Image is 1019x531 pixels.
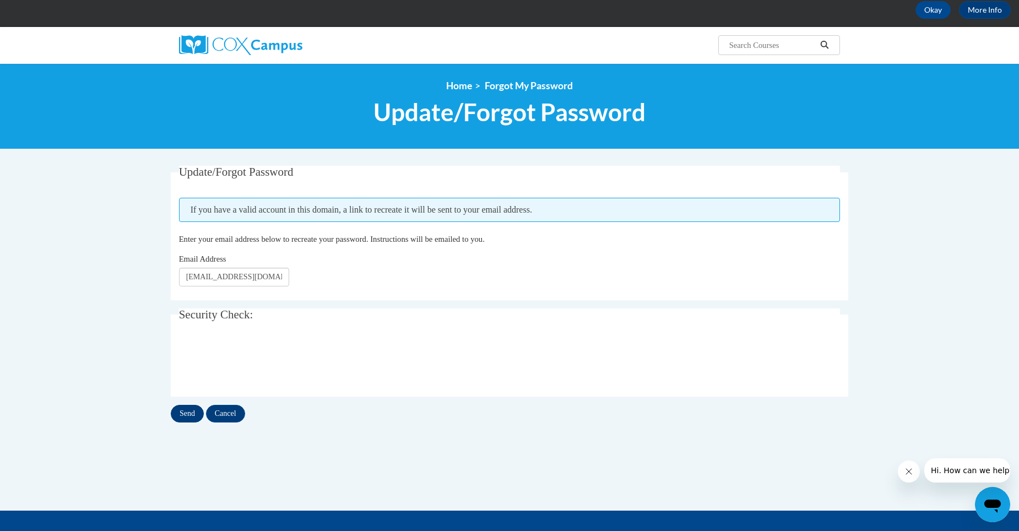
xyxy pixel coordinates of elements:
[959,1,1011,19] a: More Info
[816,39,833,52] button: Search
[728,39,816,52] input: Search Courses
[485,80,573,91] span: Forgot My Password
[179,35,388,55] a: Cox Campus
[446,80,472,91] a: Home
[975,487,1010,522] iframe: Button to launch messaging window
[171,405,204,422] input: Send
[7,8,89,17] span: Hi. How can we help?
[179,198,841,222] span: If you have a valid account in this domain, a link to recreate it will be sent to your email addr...
[179,235,485,243] span: Enter your email address below to recreate your password. Instructions will be emailed to you.
[179,268,289,286] input: Email
[179,165,294,178] span: Update/Forgot Password
[373,97,646,127] span: Update/Forgot Password
[179,35,302,55] img: Cox Campus
[179,308,253,321] span: Security Check:
[206,405,245,422] input: Cancel
[179,340,346,383] iframe: reCAPTCHA
[915,1,951,19] button: Okay
[924,458,1010,483] iframe: Message from company
[898,460,920,483] iframe: Close message
[179,254,226,263] span: Email Address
